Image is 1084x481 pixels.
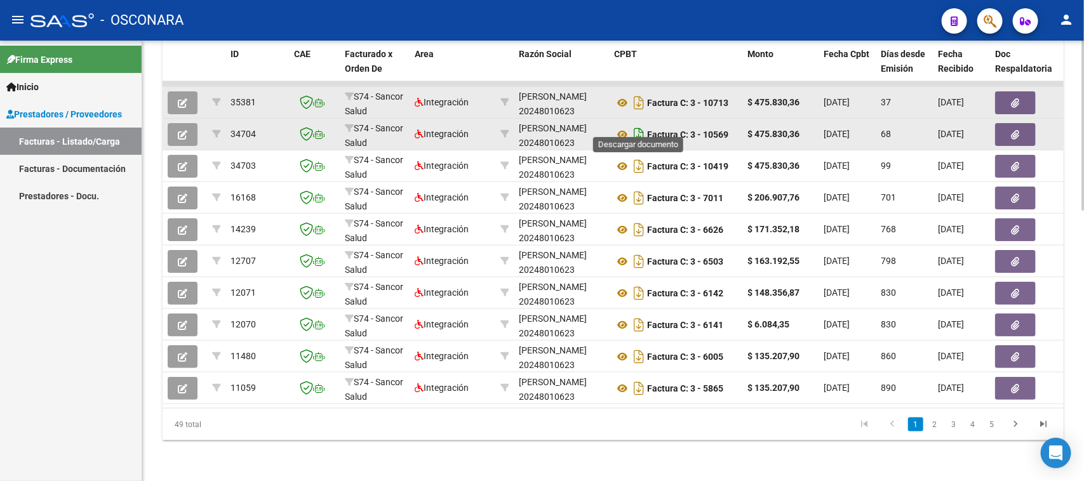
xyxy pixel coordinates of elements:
[747,287,800,298] strong: $ 148.356,87
[824,256,850,266] span: [DATE]
[995,49,1052,74] span: Doc Respaldatoria
[231,256,256,266] span: 12707
[881,256,896,266] span: 798
[231,49,239,59] span: ID
[647,383,723,393] strong: Factura C: 3 - 5865
[631,220,647,240] i: Descargar documento
[519,312,587,326] div: [PERSON_NAME]
[519,248,604,275] div: 20248010623
[747,49,773,59] span: Monto
[631,346,647,367] i: Descargar documento
[345,345,403,370] span: S74 - Sancor Salud
[824,192,850,202] span: [DATE]
[880,418,904,432] a: go to previous page
[824,224,850,234] span: [DATE]
[231,129,256,139] span: 34704
[519,153,587,168] div: [PERSON_NAME]
[647,161,728,171] strong: Factura C: 3 - 10419
[345,377,403,402] span: S74 - Sancor Salud
[345,250,403,275] span: S74 - Sancor Salud
[519,216,604,243] div: 20248010623
[415,287,469,298] span: Integración
[231,287,256,298] span: 12071
[906,414,925,435] li: page 1
[415,383,469,393] span: Integración
[631,251,647,272] i: Descargar documento
[519,375,604,402] div: 20248010623
[519,343,604,370] div: 20248010623
[647,320,723,330] strong: Factura C: 3 - 6141
[519,121,604,148] div: 20248010623
[415,224,469,234] span: Integración
[938,383,964,393] span: [DATE]
[415,351,469,361] span: Integración
[938,351,964,361] span: [DATE]
[415,161,469,171] span: Integración
[881,224,896,234] span: 768
[881,351,896,361] span: 860
[824,351,850,361] span: [DATE]
[908,418,923,432] a: 1
[231,383,256,393] span: 11059
[100,6,184,34] span: - OSCONARA
[852,418,876,432] a: go to first page
[231,224,256,234] span: 14239
[824,49,869,59] span: Fecha Cpbt
[340,41,410,96] datatable-header-cell: Facturado x Orden De
[824,161,850,171] span: [DATE]
[963,414,982,435] li: page 4
[944,414,963,435] li: page 3
[824,97,850,107] span: [DATE]
[345,187,403,211] span: S74 - Sancor Salud
[415,319,469,329] span: Integración
[747,224,800,234] strong: $ 171.352,18
[938,287,964,298] span: [DATE]
[415,97,469,107] span: Integración
[163,409,340,440] div: 49 total
[1003,418,1027,432] a: go to next page
[631,378,647,399] i: Descargar documento
[647,225,723,235] strong: Factura C: 3 - 6626
[747,192,800,202] strong: $ 206.907,76
[519,185,587,199] div: [PERSON_NAME]
[345,123,403,148] span: S74 - Sancor Salud
[938,49,974,74] span: Fecha Recibido
[927,418,942,432] a: 2
[345,218,403,243] span: S74 - Sancor Salud
[231,192,256,202] span: 16168
[824,129,850,139] span: [DATE]
[10,12,25,27] mat-icon: menu
[6,107,122,121] span: Prestadores / Proveedores
[647,256,723,267] strong: Factura C: 3 - 6503
[410,41,495,96] datatable-header-cell: Area
[965,418,980,432] a: 4
[519,185,604,211] div: 20248010623
[345,313,403,338] span: S74 - Sancor Salud
[647,98,728,108] strong: Factura C: 3 - 10713
[519,375,587,390] div: [PERSON_NAME]
[747,97,800,107] strong: $ 475.830,36
[345,155,403,180] span: S74 - Sancor Salud
[631,283,647,303] i: Descargar documento
[925,414,944,435] li: page 2
[881,192,896,202] span: 701
[938,97,964,107] span: [DATE]
[519,89,587,104] div: [PERSON_NAME]
[824,319,850,329] span: [DATE]
[747,319,789,329] strong: $ 6.084,35
[881,161,891,171] span: 99
[747,161,800,171] strong: $ 475.830,36
[614,49,637,59] span: CPBT
[519,280,604,306] div: 20248010623
[225,41,289,96] datatable-header-cell: ID
[631,315,647,335] i: Descargar documento
[231,161,256,171] span: 34703
[647,352,723,362] strong: Factura C: 3 - 6005
[938,129,964,139] span: [DATE]
[747,129,800,139] strong: $ 475.830,36
[1041,438,1071,468] div: Open Intercom Messenger
[647,193,723,203] strong: Factura C: 3 - 7011
[631,188,647,208] i: Descargar documento
[938,224,964,234] span: [DATE]
[747,351,800,361] strong: $ 135.207,90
